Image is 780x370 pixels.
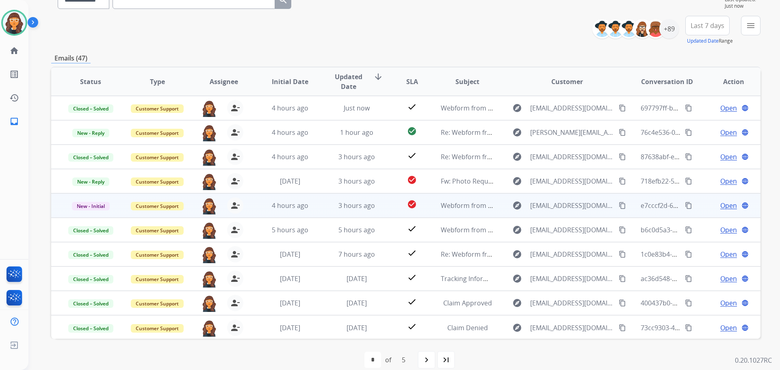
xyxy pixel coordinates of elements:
[338,177,375,186] span: 3 hours ago
[530,298,614,308] span: [EMAIL_ADDRESS][DOMAIN_NAME]
[201,149,217,166] img: agent-avatar
[530,249,614,259] span: [EMAIL_ADDRESS][DOMAIN_NAME]
[619,202,626,209] mat-icon: content_copy
[720,201,737,210] span: Open
[407,273,417,282] mat-icon: check
[685,16,730,35] button: Last 7 days
[720,176,737,186] span: Open
[272,152,308,161] span: 4 hours ago
[741,324,749,331] mat-icon: language
[201,320,217,337] img: agent-avatar
[741,299,749,307] mat-icon: language
[441,128,737,137] span: Re: Webform from [PERSON_NAME][EMAIL_ADDRESS][PERSON_NAME][DOMAIN_NAME] on [DATE]
[720,103,737,113] span: Open
[512,298,522,308] mat-icon: explore
[201,270,217,288] img: agent-avatar
[230,298,240,308] mat-icon: person_remove
[3,11,26,34] img: avatar
[512,103,522,113] mat-icon: explore
[80,77,101,87] span: Status
[201,173,217,190] img: agent-avatar
[9,46,19,56] mat-icon: home
[131,129,184,137] span: Customer Support
[68,275,113,283] span: Closed – Solved
[685,226,692,234] mat-icon: content_copy
[395,352,412,368] div: 5
[530,103,614,113] span: [EMAIL_ADDRESS][DOMAIN_NAME]
[68,251,113,259] span: Closed – Solved
[407,224,417,234] mat-icon: check
[447,323,488,332] span: Claim Denied
[407,248,417,258] mat-icon: check
[201,295,217,312] img: agent-avatar
[230,225,240,235] mat-icon: person_remove
[407,199,417,209] mat-icon: check_circle
[201,222,217,239] img: agent-avatar
[230,128,240,137] mat-icon: person_remove
[725,3,760,9] span: Just now
[720,152,737,162] span: Open
[407,126,417,136] mat-icon: check_circle
[512,201,522,210] mat-icon: explore
[441,104,625,113] span: Webform from [EMAIL_ADDRESS][DOMAIN_NAME] on [DATE]
[530,176,614,186] span: [EMAIL_ADDRESS][DOMAIN_NAME]
[150,77,165,87] span: Type
[272,77,308,87] span: Initial Date
[9,93,19,103] mat-icon: history
[201,100,217,117] img: agent-avatar
[72,129,109,137] span: New - Reply
[685,324,692,331] mat-icon: content_copy
[641,274,763,283] span: ac36d548-770d-4ebe-a65f-06d9630ff700
[685,177,692,185] mat-icon: content_copy
[530,323,614,333] span: [EMAIL_ADDRESS][DOMAIN_NAME]
[338,201,375,210] span: 3 hours ago
[9,117,19,126] mat-icon: inbox
[230,201,240,210] mat-icon: person_remove
[131,299,184,308] span: Customer Support
[9,69,19,79] mat-icon: list_alt
[685,153,692,160] mat-icon: content_copy
[131,324,184,333] span: Customer Support
[230,274,240,283] mat-icon: person_remove
[338,225,375,234] span: 5 hours ago
[741,104,749,112] mat-icon: language
[407,102,417,112] mat-icon: check
[347,274,367,283] span: [DATE]
[512,225,522,235] mat-icon: explore
[280,323,300,332] span: [DATE]
[687,37,733,44] span: Range
[68,226,113,235] span: Closed – Solved
[741,153,749,160] mat-icon: language
[687,38,719,44] button: Updated Date
[512,249,522,259] mat-icon: explore
[407,297,417,307] mat-icon: check
[619,275,626,282] mat-icon: content_copy
[280,299,300,307] span: [DATE]
[530,128,614,137] span: [PERSON_NAME][EMAIL_ADDRESS][PERSON_NAME][DOMAIN_NAME]
[641,152,764,161] span: 87638abf-e199-4384-8f63-28933a96d9d9
[530,225,614,235] span: [EMAIL_ADDRESS][DOMAIN_NAME]
[68,324,113,333] span: Closed – Solved
[230,249,240,259] mat-icon: person_remove
[344,104,370,113] span: Just now
[441,274,532,283] span: Tracking Information Request
[685,129,692,136] mat-icon: content_copy
[230,103,240,113] mat-icon: person_remove
[68,299,113,308] span: Closed – Solved
[641,323,762,332] span: 73cc9303-4625-40a6-9bf4-ddcaefc4c15b
[691,24,724,27] span: Last 7 days
[720,298,737,308] span: Open
[131,177,184,186] span: Customer Support
[641,104,760,113] span: 697797ff-b699-49f0-9d22-a1771ea3007f
[407,151,417,160] mat-icon: check
[641,225,763,234] span: b6c0d5a3-4907-46b1-91fc-c6b8d0e89f8a
[338,250,375,259] span: 7 hours ago
[746,21,756,30] mat-icon: menu
[373,72,383,82] mat-icon: arrow_downward
[659,19,679,39] div: +89
[406,77,418,87] span: SLA
[741,275,749,282] mat-icon: language
[619,129,626,136] mat-icon: content_copy
[512,152,522,162] mat-icon: explore
[530,274,614,283] span: [EMAIL_ADDRESS][DOMAIN_NAME]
